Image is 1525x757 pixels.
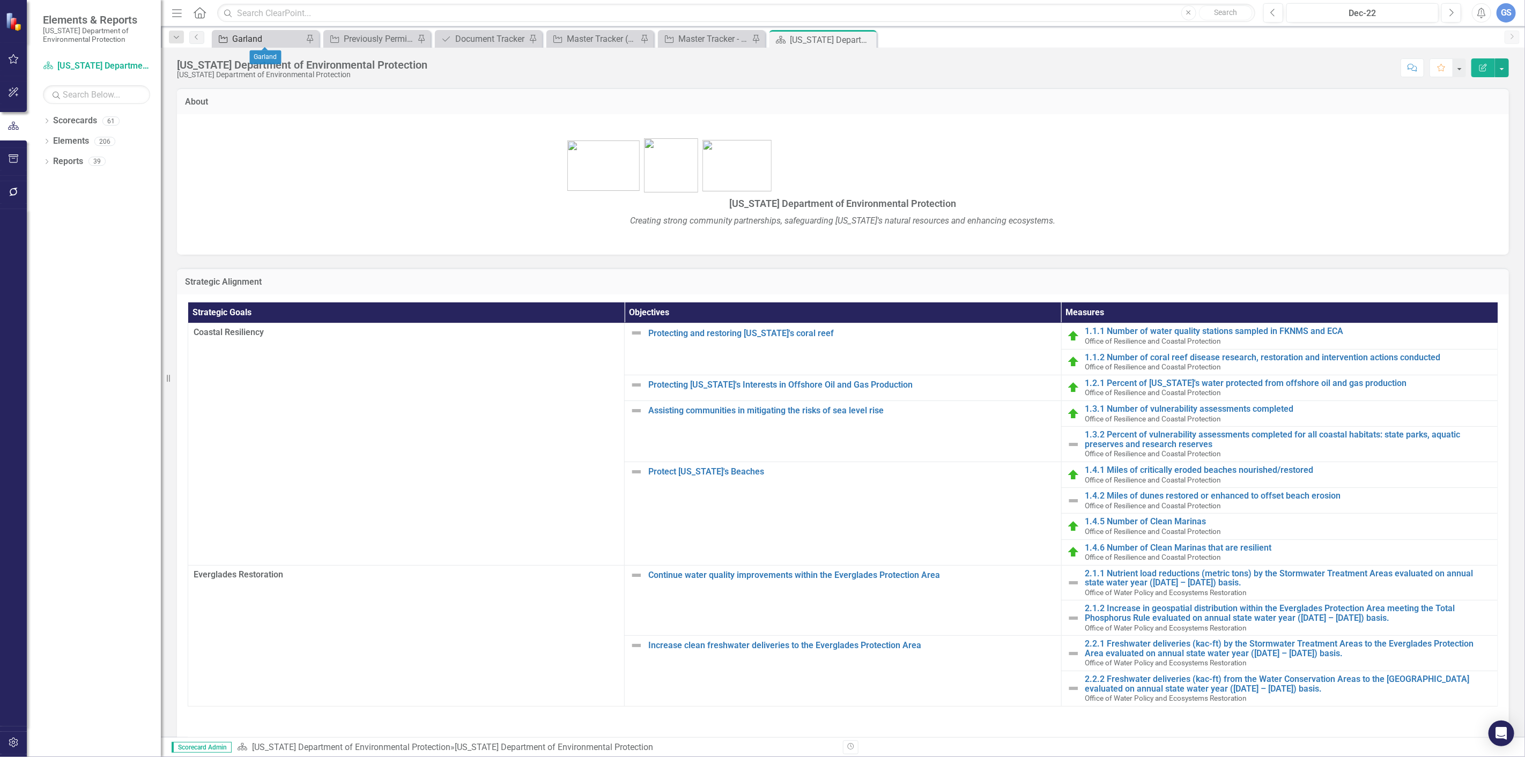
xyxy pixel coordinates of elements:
a: Increase clean freshwater deliveries to the Everglades Protection Area [648,641,1055,650]
td: Double-Click to Edit Right Click for Context Menu [1061,400,1498,426]
img: Routing [1067,469,1080,481]
a: Previously Permitted Tracker [326,32,414,46]
span: Office of Resilience and Coastal Protection [1085,476,1222,484]
a: Continue water quality improvements within the Everglades Protection Area [648,570,1055,580]
h3: Strategic Alignment [185,277,1501,287]
td: Double-Click to Edit Right Click for Context Menu [1061,565,1498,600]
button: GS [1497,3,1516,23]
div: Master Tracker - Current User [678,32,749,46]
a: Scorecards [53,115,97,127]
span: Coastal Resiliency [194,326,619,339]
div: Document Tracker [455,32,526,46]
img: Routing [1067,520,1080,533]
div: 61 [102,116,120,125]
td: Double-Click to Edit Right Click for Context Menu [1061,514,1498,539]
img: bhsp1.png [567,140,640,191]
a: Reports [53,155,83,168]
td: Double-Click to Edit Right Click for Context Menu [1061,375,1498,400]
span: Office of Water Policy and Ecosystems Restoration [1085,658,1247,667]
span: Scorecard Admin [172,742,232,753]
img: Not Defined [630,379,643,391]
img: Not Defined [630,639,643,652]
span: Search [1214,8,1237,17]
a: 1.3.1 Number of vulnerability assessments completed [1085,404,1492,414]
a: 1.4.1 Miles of critically eroded beaches nourished/restored [1085,465,1492,475]
td: Double-Click to Edit [188,565,625,706]
img: Routing [1067,381,1080,394]
img: FL-DEP-LOGO-color-sam%20v4.jpg [644,138,698,192]
a: 1.4.6 Number of Clean Marinas that are resilient [1085,543,1492,553]
a: 2.2.2 Freshwater deliveries (kac-ft) from the Water Conservation Areas to the [GEOGRAPHIC_DATA] e... [1085,674,1492,693]
a: [US_STATE] Department of Environmental Protection [43,60,150,72]
td: Double-Click to Edit Right Click for Context Menu [625,565,1061,636]
img: Not Defined [1067,494,1080,507]
span: Everglades Restoration [194,569,619,581]
span: Elements & Reports [43,13,150,26]
span: [US_STATE] Department of Environmental Protection [730,198,957,209]
img: Not Defined [1067,647,1080,660]
span: Office of Resilience and Coastal Protection [1085,449,1222,458]
a: 1.1.2 Number of coral reef disease research, restoration and intervention actions conducted [1085,353,1492,362]
span: Office of Resilience and Coastal Protection [1085,527,1222,536]
td: Double-Click to Edit Right Click for Context Menu [1061,349,1498,375]
a: Master Tracker (External) [549,32,638,46]
img: Not Defined [630,404,643,417]
span: Office of Resilience and Coastal Protection [1085,414,1222,423]
td: Double-Click to Edit Right Click for Context Menu [1061,600,1498,636]
img: Not Defined [1067,438,1080,451]
input: Search ClearPoint... [217,4,1255,23]
a: Master Tracker - Current User [661,32,749,46]
span: Office of Water Policy and Ecosystems Restoration [1085,694,1247,702]
div: Dec-22 [1290,7,1435,20]
td: Double-Click to Edit Right Click for Context Menu [625,462,1061,565]
a: 2.1.1 Nutrient load reductions (metric tons) by the Stormwater Treatment Areas evaluated on annua... [1085,569,1492,588]
a: Elements [53,135,89,147]
td: Double-Click to Edit Right Click for Context Menu [1061,636,1498,671]
div: [US_STATE] Department of Environmental Protection [177,71,427,79]
td: Double-Click to Edit Right Click for Context Menu [625,375,1061,400]
td: Double-Click to Edit Right Click for Context Menu [1061,539,1498,565]
input: Search Below... [43,85,150,104]
td: Double-Click to Edit Right Click for Context Menu [1061,323,1498,349]
em: Creating strong community partnerships, safeguarding [US_STATE]'s natural resources and enhancing... [631,216,1056,226]
a: Garland [214,32,303,46]
button: Dec-22 [1286,3,1439,23]
td: Double-Click to Edit Right Click for Context Menu [625,636,1061,707]
div: Garland [232,32,303,46]
td: Double-Click to Edit Right Click for Context Menu [1061,488,1498,514]
div: [US_STATE] Department of Environmental Protection [177,59,427,71]
img: Routing [1067,355,1080,368]
img: Not Defined [1067,612,1080,625]
a: 1.1.1 Number of water quality stations sampled in FKNMS and ECA [1085,326,1492,336]
div: » [237,741,835,754]
div: Master Tracker (External) [567,32,638,46]
td: Double-Click to Edit Right Click for Context Menu [1061,671,1498,707]
img: Routing [1067,407,1080,420]
span: Office of Water Policy and Ecosystems Restoration [1085,588,1247,597]
span: Office of Resilience and Coastal Protection [1085,501,1222,510]
a: 2.1.2 Increase in geospatial distribution within the Everglades Protection Area meeting the Total... [1085,604,1492,622]
span: Office of Water Policy and Ecosystems Restoration [1085,624,1247,632]
div: 39 [88,157,106,166]
td: Double-Click to Edit Right Click for Context Menu [625,323,1061,375]
div: Previously Permitted Tracker [344,32,414,46]
a: Protecting and restoring [US_STATE]'s coral reef [648,329,1055,338]
span: Office of Resilience and Coastal Protection [1085,553,1222,561]
small: [US_STATE] Department of Environmental Protection [43,26,150,44]
a: Protecting [US_STATE]'s Interests in Offshore Oil and Gas Production [648,380,1055,390]
img: ClearPoint Strategy [5,12,24,31]
span: Office of Resilience and Coastal Protection [1085,388,1222,397]
a: 2.2.1 Freshwater deliveries (kac-ft) by the Stormwater Treatment Areas to the Everglades Protecti... [1085,639,1492,658]
td: Double-Click to Edit [188,323,625,565]
img: Not Defined [1067,576,1080,589]
img: Routing [1067,546,1080,559]
span: Office of Resilience and Coastal Protection [1085,362,1222,371]
a: 1.4.5 Number of Clean Marinas [1085,517,1492,526]
a: 1.3.2 Percent of vulnerability assessments completed for all coastal habitats: state parks, aquat... [1085,430,1492,449]
img: Not Defined [630,326,643,339]
img: Not Defined [630,465,643,478]
a: Protect [US_STATE]'s Beaches [648,467,1055,477]
h3: About [185,97,1501,107]
td: Double-Click to Edit Right Click for Context Menu [625,400,1061,462]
